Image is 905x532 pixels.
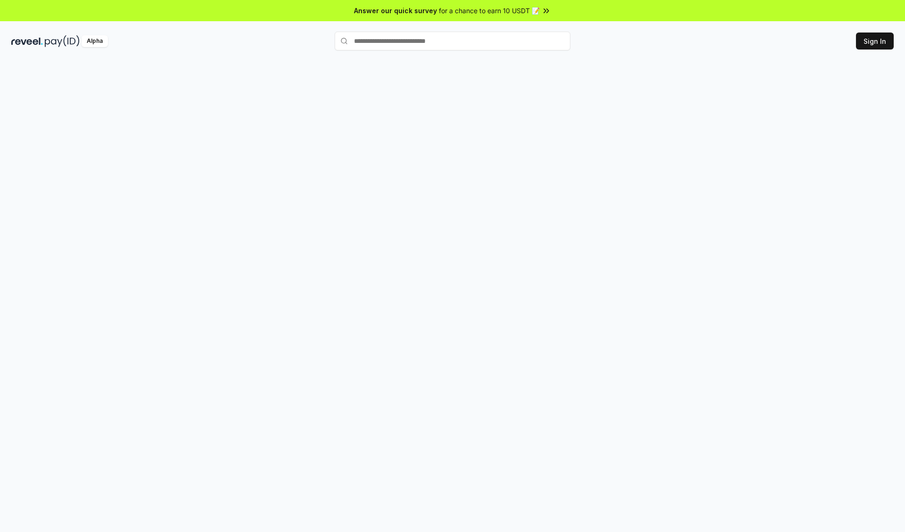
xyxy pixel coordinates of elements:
img: reveel_dark [11,35,43,47]
span: for a chance to earn 10 USDT 📝 [439,6,540,16]
div: Alpha [82,35,108,47]
img: pay_id [45,35,80,47]
span: Answer our quick survey [354,6,437,16]
button: Sign In [856,33,894,49]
